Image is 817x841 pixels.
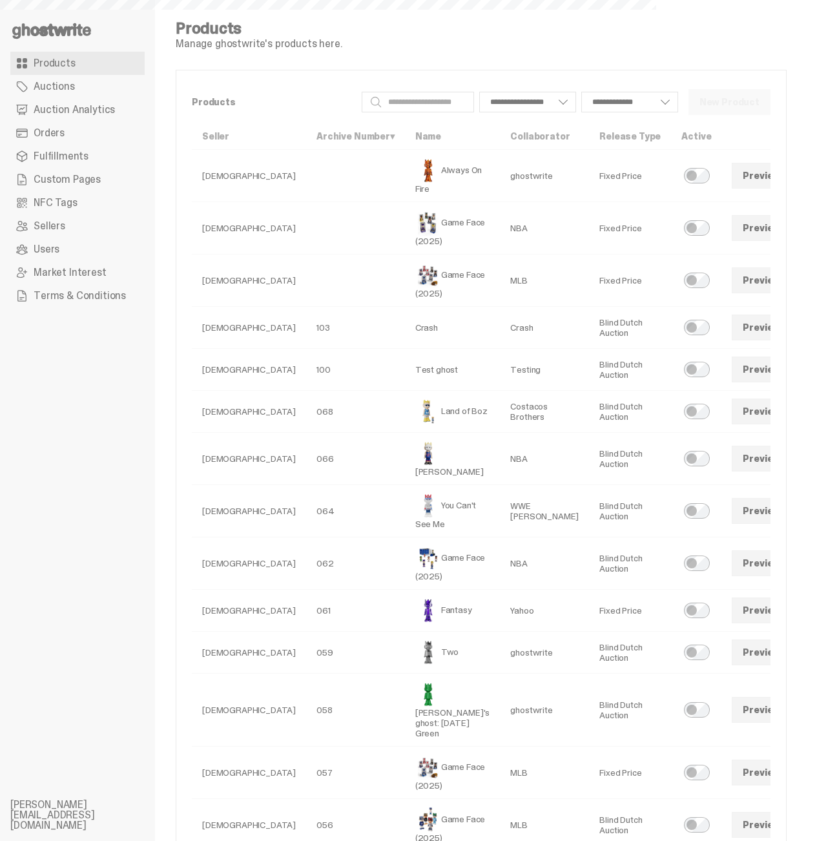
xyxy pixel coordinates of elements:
td: Two [405,632,501,674]
td: Blind Dutch Auction [589,632,671,674]
a: Preview [732,446,791,472]
span: Users [34,244,59,254]
td: Blind Dutch Auction [589,433,671,485]
p: Manage ghostwrite's products here. [176,39,342,49]
td: 103 [306,307,405,349]
td: Testing [500,349,589,391]
td: [DEMOGRAPHIC_DATA] [192,391,306,433]
th: Release Type [589,123,671,150]
a: Market Interest [10,261,145,284]
a: NFC Tags [10,191,145,214]
span: Orders [34,128,65,138]
td: 059 [306,632,405,674]
td: [DEMOGRAPHIC_DATA] [192,537,306,590]
td: [DEMOGRAPHIC_DATA] [192,485,306,537]
td: Game Face (2025) [405,202,501,254]
a: Preview [732,357,791,382]
td: NBA [500,202,589,254]
td: 100 [306,349,405,391]
td: [DEMOGRAPHIC_DATA] [192,254,306,307]
td: [DEMOGRAPHIC_DATA] [192,307,306,349]
td: ghostwrite [500,150,589,202]
td: [PERSON_NAME]'s ghost: [DATE] Green [405,674,501,747]
td: Yahoo [500,590,589,632]
td: 066 [306,433,405,485]
td: Blind Dutch Auction [589,349,671,391]
td: Fixed Price [589,202,671,254]
td: Game Face (2025) [405,537,501,590]
td: Game Face (2025) [405,254,501,307]
td: 064 [306,485,405,537]
a: Custom Pages [10,168,145,191]
img: Land of Boz [415,399,441,424]
span: Custom Pages [34,174,101,185]
img: You Can't See Me [415,493,441,519]
p: Products [192,98,351,107]
a: Sellers [10,214,145,238]
img: Fantasy [415,597,441,623]
td: Blind Dutch Auction [589,485,671,537]
td: Land of Boz [405,391,501,433]
td: Game Face (2025) [405,747,501,799]
td: Crash [500,307,589,349]
td: Fixed Price [589,747,671,799]
a: Preview [732,639,791,665]
td: WWE [PERSON_NAME] [500,485,589,537]
span: Fulfillments [34,151,88,161]
a: Preview [732,163,791,189]
a: Preview [732,812,791,838]
td: Blind Dutch Auction [589,307,671,349]
td: Fixed Price [589,590,671,632]
h4: Products [176,21,342,36]
span: Auction Analytics [34,105,115,115]
td: 062 [306,537,405,590]
span: Market Interest [34,267,107,278]
td: Blind Dutch Auction [589,391,671,433]
img: Game Face (2025) [415,754,441,780]
a: Preview [732,550,791,576]
span: Terms & Conditions [34,291,126,301]
td: Fixed Price [589,150,671,202]
img: Schrödinger's ghost: Sunday Green [415,681,441,707]
td: ghostwrite [500,674,589,747]
a: Auctions [10,75,145,98]
td: 068 [306,391,405,433]
img: Game Face (2025) [415,210,441,236]
td: [DEMOGRAPHIC_DATA] [192,150,306,202]
td: ghostwrite [500,632,589,674]
li: [PERSON_NAME][EMAIL_ADDRESS][DOMAIN_NAME] [10,800,165,831]
td: [DEMOGRAPHIC_DATA] [192,349,306,391]
img: Game Face (2025) [415,545,441,571]
a: Preview [732,697,791,723]
td: You Can't See Me [405,485,501,537]
a: Orders [10,121,145,145]
a: Active [681,130,711,142]
td: [DEMOGRAPHIC_DATA] [192,674,306,747]
img: Always On Fire [415,158,441,183]
td: [DEMOGRAPHIC_DATA] [192,433,306,485]
span: Products [34,58,76,68]
td: Blind Dutch Auction [589,537,671,590]
td: [DEMOGRAPHIC_DATA] [192,590,306,632]
span: NFC Tags [34,198,78,208]
a: Preview [732,399,791,424]
a: Users [10,238,145,261]
span: ▾ [390,130,395,142]
td: NBA [500,537,589,590]
td: Test ghost [405,349,501,391]
img: Eminem [415,441,441,466]
td: [PERSON_NAME] [405,433,501,485]
th: Name [405,123,501,150]
th: Collaborator [500,123,589,150]
td: Blind Dutch Auction [589,674,671,747]
a: Preview [732,498,791,524]
span: Sellers [34,221,65,231]
a: Preview [732,597,791,623]
td: [DEMOGRAPHIC_DATA] [192,632,306,674]
td: Costacos Brothers [500,391,589,433]
a: Archive Number▾ [316,130,395,142]
a: Preview [732,315,791,340]
a: Terms & Conditions [10,284,145,307]
a: Products [10,52,145,75]
img: Game Face (2025) [415,807,441,833]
